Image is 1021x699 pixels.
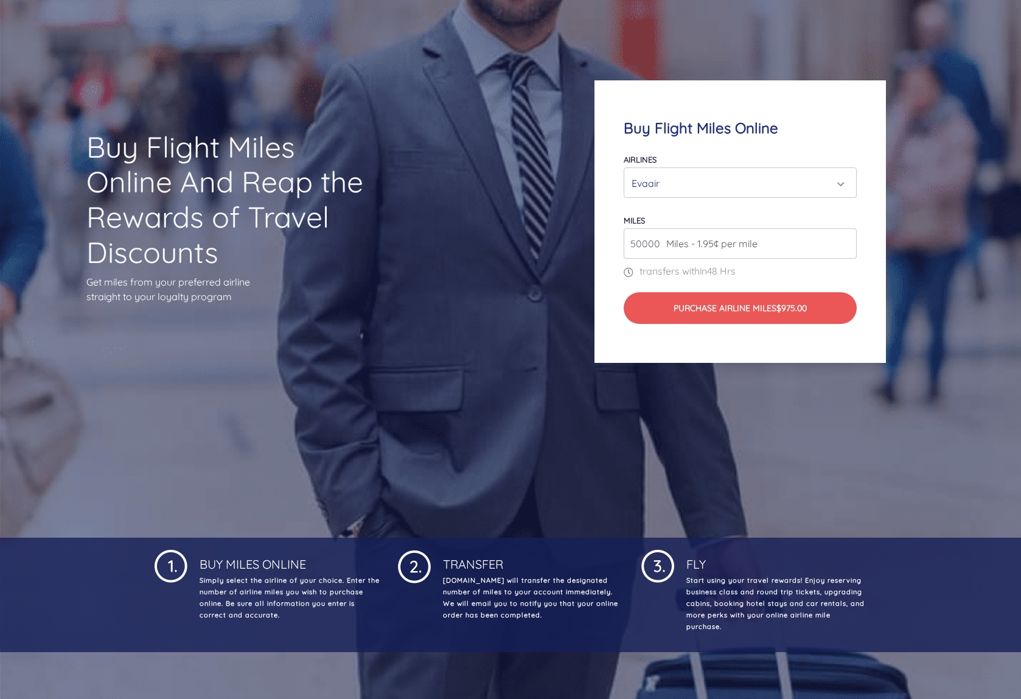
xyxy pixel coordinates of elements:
[86,275,373,304] p: Get miles from your preferred airline straight to your loyalty program
[624,264,857,278] p: transfers within
[632,172,842,195] div: Evaair
[624,119,857,137] h4: Buy Flight Miles Online
[707,265,736,277] span: 48 Hrs
[776,303,807,314] span: $975.00
[624,167,857,198] button: Evaair
[197,575,380,621] p: Simply select the airline of your choice. Enter the number of airline miles you wish to purchase ...
[441,575,623,621] p: [DOMAIN_NAME] will transfer the designated number of miles to your account immediately. We will e...
[197,547,380,572] h4: Buy Miles Online
[684,547,866,572] h4: Fly
[624,216,645,225] label: miles
[155,547,187,583] img: 1
[684,575,866,633] p: Start using your travel rewards! Enjoy reserving business class and round trip tickets, upgrading...
[624,292,857,324] button: Purchase Airline Miles$975.00
[624,155,657,164] label: Airlines
[641,547,674,583] img: 1
[441,547,623,572] h4: Transfer
[398,547,431,583] img: 1
[660,236,758,251] span: Miles - 1.95¢ per mile
[86,130,373,270] h1: Buy Flight Miles Online And Reap the Rewards of Travel Discounts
